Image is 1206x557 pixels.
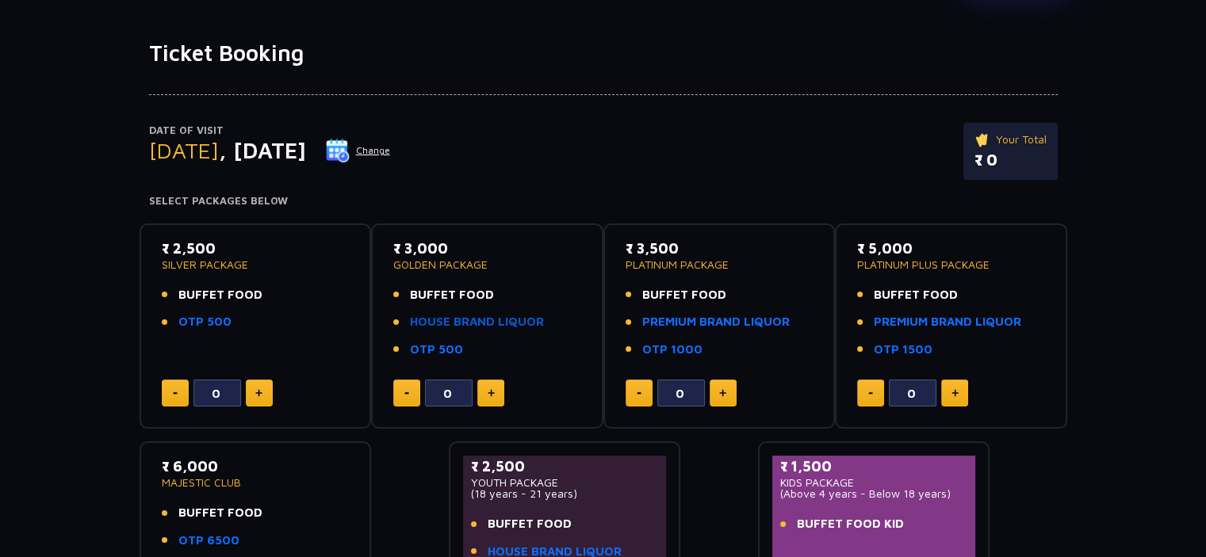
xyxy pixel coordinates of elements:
p: ₹ 3,000 [393,238,581,259]
p: ₹ 0 [974,148,1047,172]
span: BUFFET FOOD [178,286,262,304]
img: plus [255,389,262,397]
img: minus [637,392,641,395]
img: plus [719,389,726,397]
p: KIDS PACKAGE [780,477,968,488]
span: BUFFET FOOD [874,286,958,304]
a: OTP 1500 [874,341,932,359]
p: PLATINUM PLUS PACKAGE [857,259,1045,270]
a: OTP 500 [178,313,232,331]
span: BUFFET FOOD [178,504,262,522]
span: BUFFET FOOD KID [797,515,904,533]
button: Change [325,138,391,163]
a: OTP 1000 [642,341,703,359]
p: Date of Visit [149,123,391,139]
p: ₹ 3,500 [626,238,814,259]
p: ₹ 6,000 [162,456,350,477]
p: MAJESTIC CLUB [162,477,350,488]
a: PREMIUM BRAND LIQUOR [874,313,1021,331]
p: (Above 4 years - Below 18 years) [780,488,968,499]
span: BUFFET FOOD [410,286,494,304]
img: minus [868,392,873,395]
p: ₹ 2,500 [471,456,659,477]
img: ticket [974,131,991,148]
p: SILVER PACKAGE [162,259,350,270]
img: plus [951,389,959,397]
span: , [DATE] [219,137,306,163]
p: YOUTH PACKAGE [471,477,659,488]
p: (18 years - 21 years) [471,488,659,499]
p: ₹ 2,500 [162,238,350,259]
img: minus [173,392,178,395]
img: plus [488,389,495,397]
a: PREMIUM BRAND LIQUOR [642,313,790,331]
p: ₹ 5,000 [857,238,1045,259]
span: [DATE] [149,137,219,163]
span: BUFFET FOOD [642,286,726,304]
p: PLATINUM PACKAGE [626,259,814,270]
a: HOUSE BRAND LIQUOR [410,313,544,331]
span: BUFFET FOOD [488,515,572,533]
p: ₹ 1,500 [780,456,968,477]
p: GOLDEN PACKAGE [393,259,581,270]
a: OTP 6500 [178,532,239,550]
h4: Select Packages Below [149,195,1058,208]
p: Your Total [974,131,1047,148]
img: minus [404,392,409,395]
a: OTP 500 [410,341,463,359]
h1: Ticket Booking [149,40,1058,67]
